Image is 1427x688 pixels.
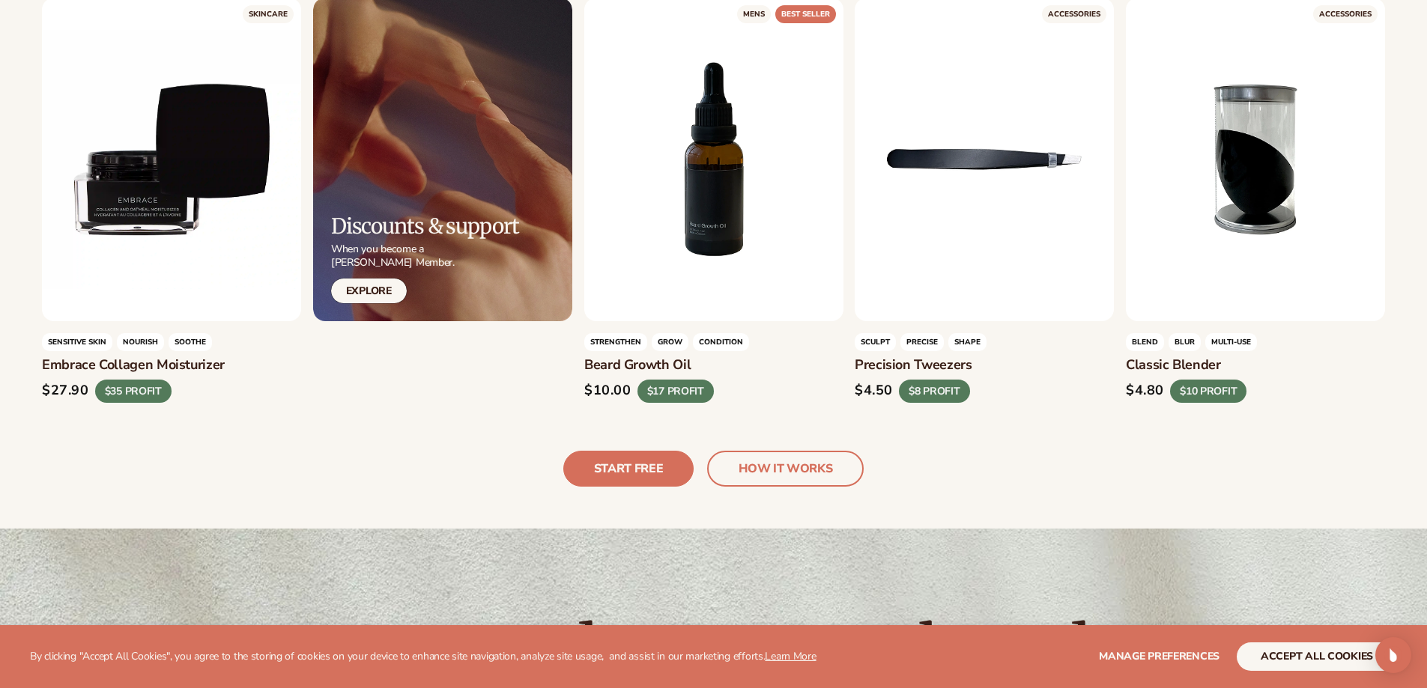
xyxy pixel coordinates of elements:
[855,357,1114,374] h3: Precision tweezers
[42,357,301,374] h3: Embrace collagen moisturizer
[637,380,713,403] div: $17 PROFIT
[1099,642,1220,671] button: Manage preferences
[855,383,893,399] div: $4.50
[1126,357,1385,374] h3: Classic blender
[899,380,970,403] div: $8 PROFIT
[1169,333,1201,351] span: blur
[584,357,843,374] h3: Beard growth oil
[1126,383,1164,399] div: $4.80
[1170,380,1246,403] div: $10 PROFIT
[42,333,112,351] span: sensitive skin
[707,451,864,487] a: HOW IT WORKS
[693,333,749,351] span: condition
[95,380,172,403] div: $35 PROFIT
[855,333,896,351] span: sculpt
[584,383,631,399] div: $10.00
[117,333,164,351] span: nourish
[948,333,987,351] span: shape
[1099,649,1220,663] span: Manage preferences
[1126,333,1164,351] span: blend
[42,383,89,399] div: $27.90
[1375,637,1411,673] div: Open Intercom Messenger
[1237,642,1397,671] button: accept all cookies
[765,649,816,663] a: Learn More
[331,215,519,238] h2: Discounts & support
[30,651,816,663] p: By clicking "Accept All Cookies", you agree to the storing of cookies on your device to enhance s...
[652,333,688,351] span: grow
[331,243,519,270] p: When you become a [PERSON_NAME] Member.
[900,333,944,351] span: precise
[584,333,647,351] span: strengthen
[169,333,212,351] span: soothe
[1205,333,1257,351] span: multi-use
[331,278,407,303] a: Explore
[563,451,694,487] a: START FREE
